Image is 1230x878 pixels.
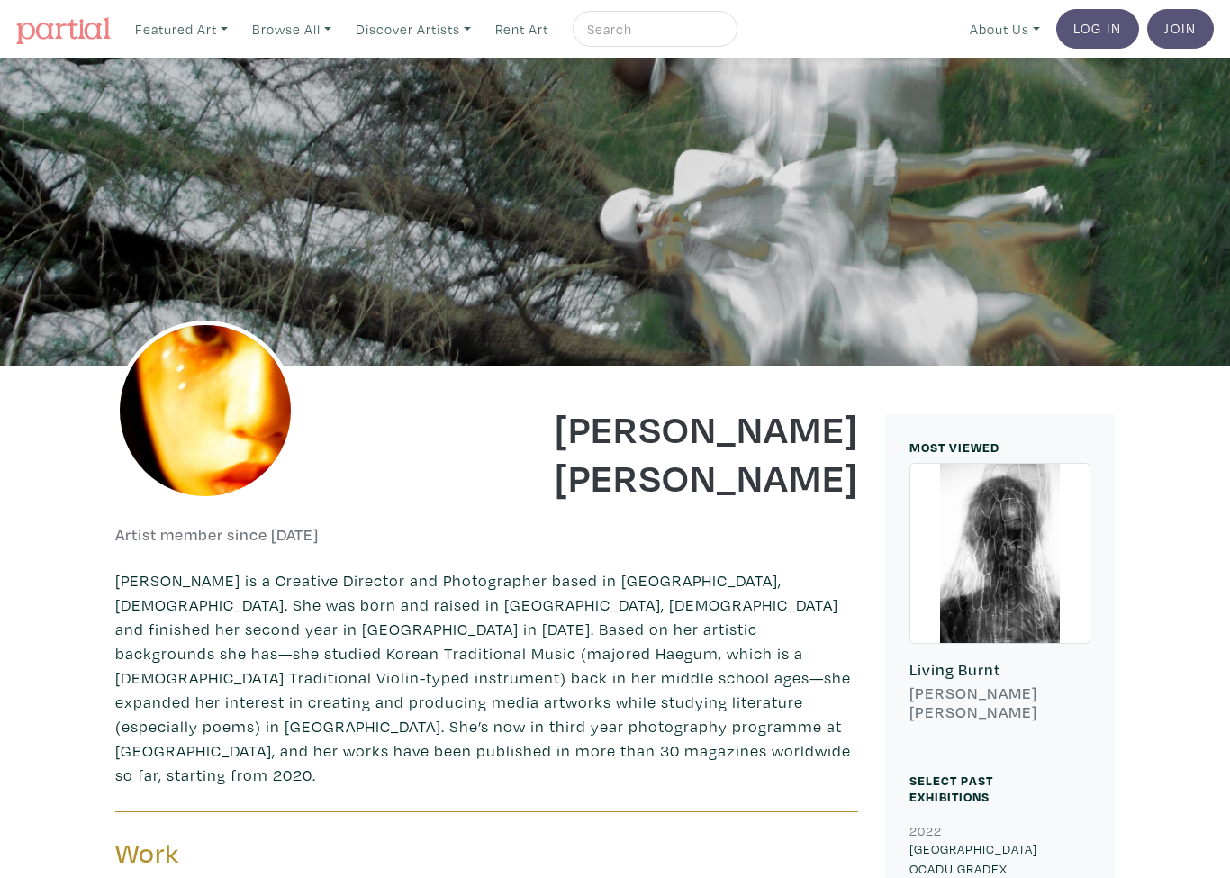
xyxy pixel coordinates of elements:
h6: Artist member since [DATE] [115,525,319,545]
input: Search [585,18,720,41]
small: 2022 [909,822,942,839]
a: Rent Art [487,11,556,48]
a: Join [1147,9,1214,49]
a: Featured Art [127,11,236,48]
h3: Work [115,837,474,871]
p: [GEOGRAPHIC_DATA] OCADU GRADEX [909,839,1090,878]
h1: [PERSON_NAME] [PERSON_NAME] [501,403,859,501]
a: Log In [1056,9,1139,49]
a: About Us [962,11,1048,48]
a: Discover Artists [348,11,479,48]
a: Browse All [244,11,339,48]
h6: [PERSON_NAME] [PERSON_NAME] [909,683,1090,722]
img: phpThumb.php [115,321,295,501]
small: Select Past Exhibitions [909,772,993,805]
small: MOST VIEWED [909,439,999,456]
h6: Living Burnt [909,660,1090,680]
p: [PERSON_NAME] is a Creative Director and Photographer based in [GEOGRAPHIC_DATA], [DEMOGRAPHIC_DA... [115,568,858,787]
a: Living Burnt [PERSON_NAME] [PERSON_NAME] [909,463,1090,747]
